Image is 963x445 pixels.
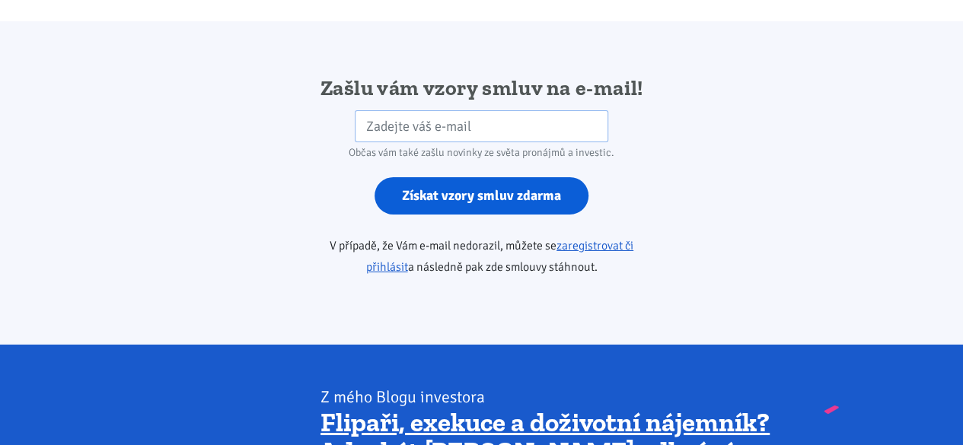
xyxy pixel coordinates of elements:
div: Z mého Blogu investora [320,386,780,408]
div: Občas vám také zašlu novinky ze světa pronájmů a investic. [286,142,677,164]
p: V případě, že Vám e-mail nedorazil, můžete se a následně pak zde smlouvy stáhnout. [286,235,677,278]
input: Zadejte váš e-mail [355,110,608,143]
h2: Zašlu vám vzory smluv na e-mail! [286,75,677,102]
input: Získat vzory smluv zdarma [375,177,588,215]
